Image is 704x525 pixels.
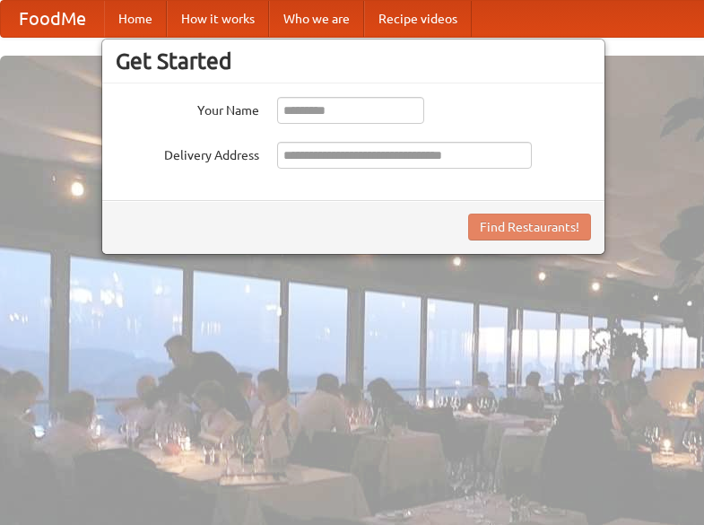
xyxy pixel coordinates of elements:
[364,1,472,37] a: Recipe videos
[468,214,591,241] button: Find Restaurants!
[116,142,259,164] label: Delivery Address
[104,1,167,37] a: Home
[167,1,269,37] a: How it works
[269,1,364,37] a: Who we are
[116,48,591,74] h3: Get Started
[1,1,104,37] a: FoodMe
[116,97,259,119] label: Your Name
